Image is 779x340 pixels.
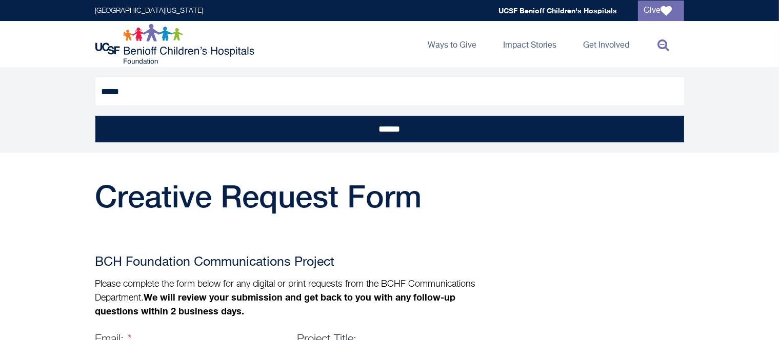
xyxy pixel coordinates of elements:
a: Give [638,1,684,21]
span: Creative Request Form [95,178,422,214]
strong: We will review your submission and get back to you with any follow-up questions within 2 business... [95,291,456,316]
a: Impact Stories [495,21,565,67]
a: Ways to Give [420,21,485,67]
a: Get Involved [575,21,638,67]
p: Please complete the form below for any digital or print requests from the BCHF Communications Dep... [95,278,490,318]
a: UCSF Benioff Children's Hospitals [499,6,617,15]
h2: BCH Foundation Communications Project [95,252,490,273]
a: [GEOGRAPHIC_DATA][US_STATE] [95,7,204,14]
img: Logo for UCSF Benioff Children's Hospitals Foundation [95,24,257,65]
